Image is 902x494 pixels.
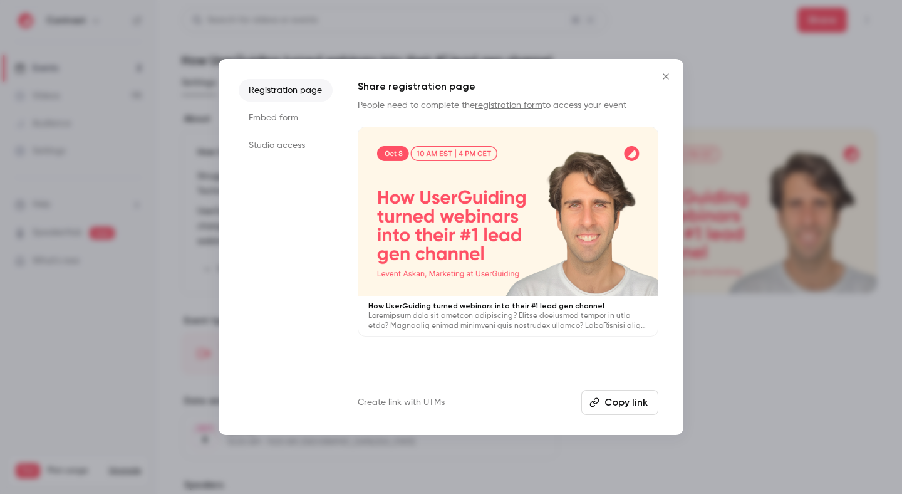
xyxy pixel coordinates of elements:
a: registration form [475,101,542,110]
li: Studio access [239,134,333,157]
a: How UserGuiding turned webinars into their #1 lead gen channelLoremipsum dolo sit ametcon adipisc... [358,127,658,337]
p: Loremipsum dolo sit ametcon adipiscing? Elitse doeiusmod tempor in utla etdo? Magnaaliq enimad mi... [368,311,648,331]
button: Close [653,64,678,89]
li: Registration page [239,79,333,102]
h1: Share registration page [358,79,658,94]
button: Copy link [581,390,658,415]
a: Create link with UTMs [358,396,445,409]
p: How UserGuiding turned webinars into their #1 lead gen channel [368,301,648,311]
li: Embed form [239,107,333,129]
p: People need to complete the to access your event [358,99,658,112]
